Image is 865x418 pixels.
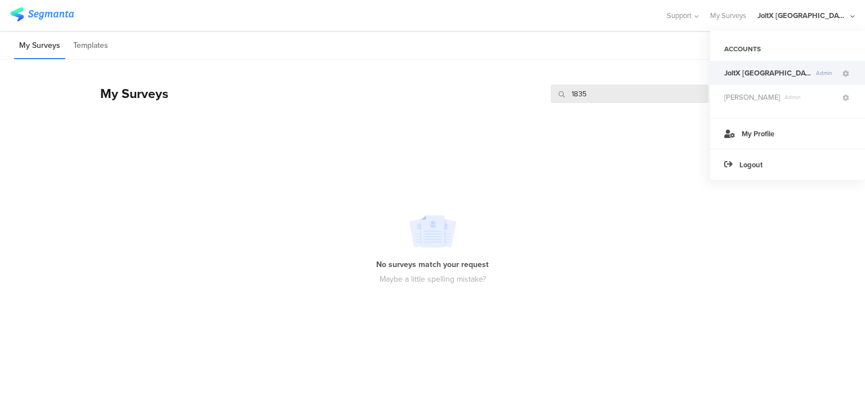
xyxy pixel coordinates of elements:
li: Templates [68,33,113,59]
div: My Surveys [89,84,168,103]
span: JoltX Japan [724,68,812,78]
span: Support [667,10,692,21]
span: My Profile [742,128,774,139]
li: My Surveys [14,33,65,59]
span: Admin [812,69,841,77]
input: Survey Name, Creator... [551,85,708,103]
div: Maybe a little spelling mistake? [380,270,486,285]
span: Logout [739,159,763,170]
a: My Profile [710,118,865,149]
img: segmanta logo [10,7,74,21]
div: No surveys match your request [376,248,489,270]
span: Admin [780,93,841,101]
div: ACCOUNTS [710,39,865,59]
div: JoltX [GEOGRAPHIC_DATA] [757,10,848,21]
img: no_search_results.svg [409,215,457,248]
span: Shradha [724,92,780,103]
